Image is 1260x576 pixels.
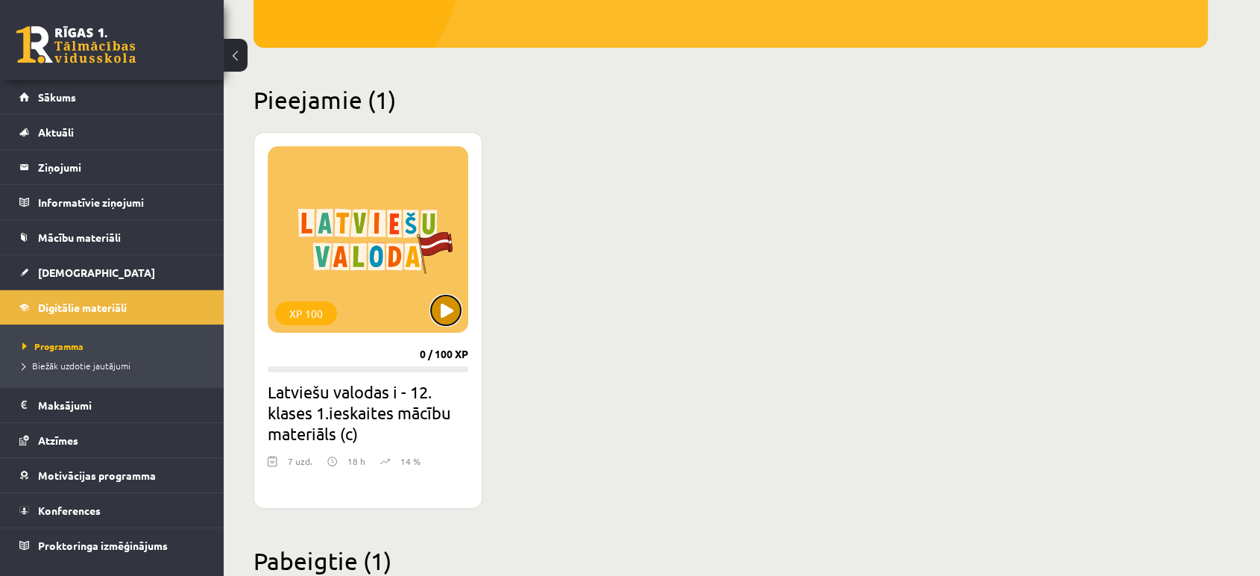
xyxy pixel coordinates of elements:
span: Digitālie materiāli [38,301,127,314]
span: Aktuāli [38,125,74,139]
span: Mācību materiāli [38,231,121,244]
a: Rīgas 1. Tālmācības vidusskola [16,26,136,63]
span: [DEMOGRAPHIC_DATA] [38,266,155,279]
a: Mācību materiāli [19,220,205,254]
div: XP 100 [275,301,337,325]
h2: Latviešu valodas i - 12. klases 1.ieskaites mācību materiāls (c) [268,381,468,444]
a: Konferences [19,493,205,528]
a: Motivācijas programma [19,458,205,492]
a: Sākums [19,80,205,114]
h2: Pieejamie (1) [253,85,1208,114]
a: Programma [22,339,209,353]
a: [DEMOGRAPHIC_DATA] [19,255,205,289]
a: Maksājumi [19,388,205,422]
a: Atzīmes [19,423,205,457]
h2: Pabeigtie (1) [253,546,1208,575]
span: Sākums [38,90,76,104]
span: Konferences [38,504,101,517]
span: Programma [22,340,84,352]
p: 18 h [347,454,365,468]
span: Motivācijas programma [38,469,156,482]
span: Proktoringa izmēģinājums [38,539,168,552]
div: 7 uzd. [288,454,312,477]
span: Atzīmes [38,433,78,447]
span: Biežāk uzdotie jautājumi [22,360,130,372]
a: Digitālie materiāli [19,290,205,325]
a: Aktuāli [19,115,205,149]
legend: Maksājumi [38,388,205,422]
a: Informatīvie ziņojumi [19,185,205,219]
a: Biežāk uzdotie jautājumi [22,359,209,372]
legend: Informatīvie ziņojumi [38,185,205,219]
p: 14 % [400,454,420,468]
a: Ziņojumi [19,150,205,184]
a: Proktoringa izmēģinājums [19,528,205,563]
legend: Ziņojumi [38,150,205,184]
